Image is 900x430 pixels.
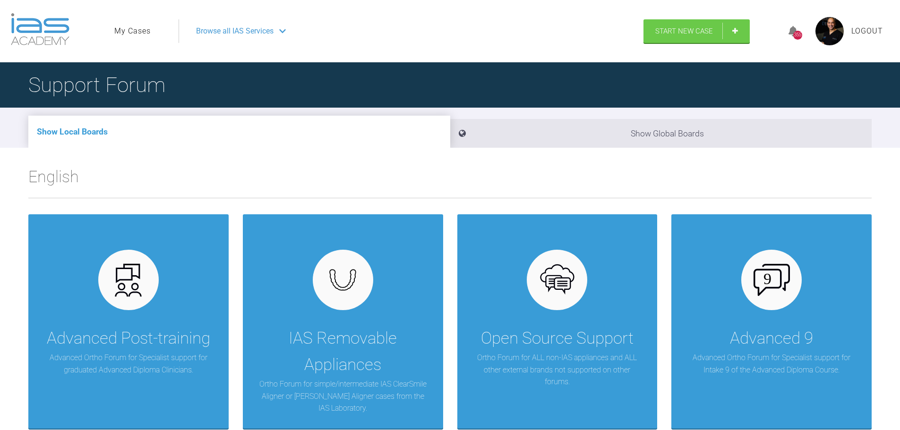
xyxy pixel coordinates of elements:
div: Advanced 9 [730,325,813,352]
a: IAS Removable AppliancesOrtho Forum for simple/intermediate IAS ClearSmile Aligner or [PERSON_NAM... [243,214,443,429]
img: logo-light.3e3ef733.png [11,13,69,45]
li: Show Local Boards [28,116,450,148]
p: Advanced Ortho Forum for Specialist support for Intake 9 of the Advanced Diploma Course. [686,352,857,376]
span: Browse all IAS Services [196,25,274,37]
p: Ortho Forum for simple/intermediate IAS ClearSmile Aligner or [PERSON_NAME] Aligner cases from th... [257,378,429,414]
div: Open Source Support [481,325,634,352]
a: Advanced Post-trainingAdvanced Ortho Forum for Specialist support for graduated Advanced Diploma ... [28,214,229,429]
img: opensource.6e495855.svg [539,262,575,298]
img: advanced.73cea251.svg [110,262,146,298]
div: 355 [793,31,802,40]
a: My Cases [114,25,151,37]
img: removables.927eaa4e.svg [325,266,361,294]
a: Open Source SupportOrtho Forum for ALL non-IAS appliances and ALL other external brands not suppo... [457,214,658,429]
p: Ortho Forum for ALL non-IAS appliances and ALL other external brands not supported on other forums. [471,352,643,388]
div: Advanced Post-training [47,325,210,352]
p: Advanced Ortho Forum for Specialist support for graduated Advanced Diploma Clinicians. [43,352,214,376]
div: IAS Removable Appliances [257,325,429,378]
img: profile.png [815,17,844,45]
li: Show Global Boards [450,119,872,148]
a: Advanced 9Advanced Ortho Forum for Specialist support for Intake 9 of the Advanced Diploma Course. [671,214,872,429]
a: Start New Case [643,19,750,43]
h2: English [28,164,872,198]
img: advanced-9.7b3bd4b1.svg [754,264,790,296]
span: Start New Case [655,27,713,35]
h1: Support Forum [28,68,165,101]
a: Logout [851,25,883,37]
